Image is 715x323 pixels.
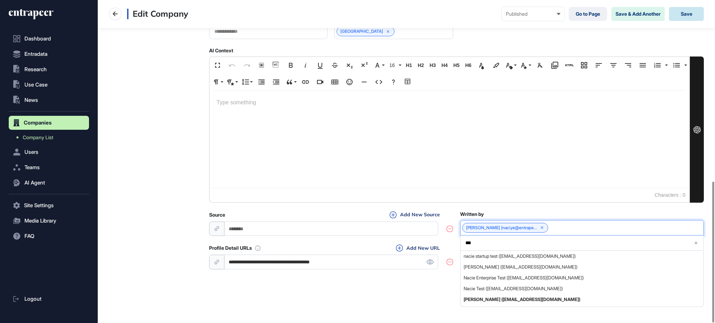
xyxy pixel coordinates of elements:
[9,292,89,306] a: Logout
[401,75,415,89] button: Table Builder
[9,229,89,243] button: FAQ
[24,296,42,302] span: Logout
[415,62,426,68] span: H2
[23,135,53,140] span: Company List
[328,75,341,89] button: Insert Table
[415,58,426,72] button: H2
[24,36,51,42] span: Dashboard
[636,58,649,72] button: Align Justify
[24,67,47,72] span: Research
[519,58,532,72] button: Inline Style
[563,58,576,72] button: Add HTML
[226,58,239,72] button: Undo (Ctrl+Z)
[464,286,700,291] span: Nacie Test ([EMAIL_ADDRESS][DOMAIN_NAME])
[387,58,402,72] button: 16
[372,58,385,72] button: Font Family
[394,244,442,252] button: Add New URL
[211,75,224,89] button: Paragraph Format
[427,62,438,68] span: H3
[9,214,89,228] button: Media Library
[460,211,484,217] label: Written by
[506,11,560,17] div: Published
[404,62,414,68] span: H1
[451,62,462,68] span: H5
[24,82,47,88] span: Use Case
[504,58,517,72] button: Inline Class
[209,48,233,53] label: AI Context
[466,225,537,230] a: [PERSON_NAME] (naciye@entrape...
[464,264,700,270] span: [PERSON_NAME] ([EMAIL_ADDRESS][DOMAIN_NAME])
[569,7,607,21] a: Go to Page
[284,75,297,89] button: Quote
[669,7,704,21] button: Save
[372,75,385,89] button: Code View
[388,211,442,219] button: Add New Source
[9,145,89,159] button: Users
[9,62,89,76] button: Research
[24,218,56,224] span: Media Library
[284,58,297,72] button: Bold (Ctrl+B)
[357,75,371,89] button: Insert Horizontal Line
[24,120,52,126] span: Companies
[533,58,547,72] button: Clear Formatting
[9,47,89,61] button: Entradata
[343,58,356,72] button: Subscript
[489,58,503,72] button: Background Color
[9,116,89,130] button: Companies
[24,149,38,155] span: Users
[299,58,312,72] button: Italic (Ctrl+I)
[12,131,89,144] a: Company List
[439,58,450,72] button: H4
[343,75,356,89] button: Emoticons
[24,203,54,208] span: Site Settings
[9,32,89,46] a: Dashboard
[592,58,605,72] button: Align Left
[463,58,473,72] button: H6
[427,58,438,72] button: H3
[255,75,268,89] button: Decrease Indent (Ctrl+[)
[387,75,400,89] button: Help (Ctrl+/)
[24,165,40,170] span: Teams
[9,78,89,92] button: Use Case
[439,62,450,68] span: H4
[209,245,252,251] label: Profile Detail URLs
[270,75,283,89] button: Increase Indent (Ctrl+])
[607,58,620,72] button: Align Center
[209,212,225,218] label: Source
[24,233,34,239] span: FAQ
[475,58,488,72] button: Text Color
[211,58,224,72] button: Fullscreen
[463,62,473,68] span: H6
[357,58,371,72] button: Superscript
[404,58,414,72] button: H1
[651,188,689,202] span: Characters : 0
[24,180,45,186] span: AI Agent
[9,198,89,212] button: Site Settings
[388,62,398,68] span: 16
[548,58,561,72] button: Media Library
[226,75,239,89] button: Paragraph Style
[464,297,700,302] span: [PERSON_NAME] ([EMAIL_ADDRESS][DOMAIN_NAME])
[621,58,635,72] button: Align Right
[611,7,665,21] button: Save & Add Another
[328,58,341,72] button: Strikethrough (Ctrl+S)
[9,93,89,107] button: News
[451,58,462,72] button: H5
[651,58,664,72] button: Ordered List
[240,58,253,72] button: Redo (Ctrl+Shift+Z)
[270,58,283,72] button: Show blocks
[663,58,669,72] button: Ordered List
[314,58,327,72] button: Underline (Ctrl+U)
[9,176,89,190] button: AI Agent
[340,29,383,34] span: [GEOGRAPHIC_DATA]
[464,275,700,280] span: Nacie Enterprise Test ([EMAIL_ADDRESS][DOMAIN_NAME])
[314,75,327,89] button: Insert Video
[9,160,89,174] button: Teams
[24,51,47,57] span: Entradata
[577,58,591,72] button: Responsive Layout
[240,75,253,89] button: Line Height
[682,58,688,72] button: Unordered List
[299,75,312,89] button: Insert Link (Ctrl+K)
[255,58,268,72] button: Select All
[24,97,38,103] span: News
